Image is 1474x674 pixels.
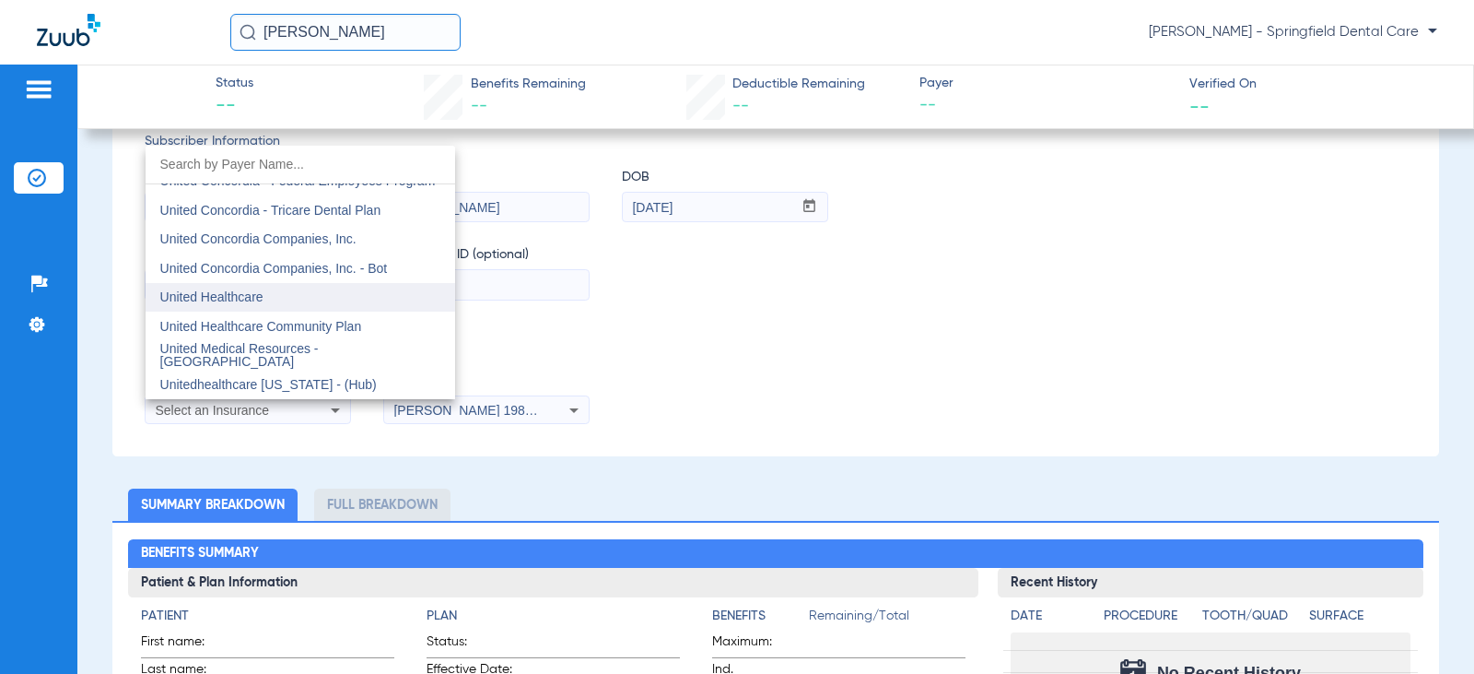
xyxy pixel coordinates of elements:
span: United Healthcare Community Plan [160,319,362,334]
span: United Healthcare [160,290,263,304]
span: United Concordia - Tricare Dental Plan [160,203,381,218]
span: United Concordia Companies, Inc. - Bot [160,261,388,276]
span: United Medical Resources - [GEOGRAPHIC_DATA] [160,341,319,369]
span: United Concordia Companies, Inc. [160,231,357,246]
input: dropdown search [146,146,455,183]
span: United Concordia - Dental Plus - Pa Blue Shield [160,145,434,160]
span: Unitedhealthcare [US_STATE] - (Hub) [160,377,377,392]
